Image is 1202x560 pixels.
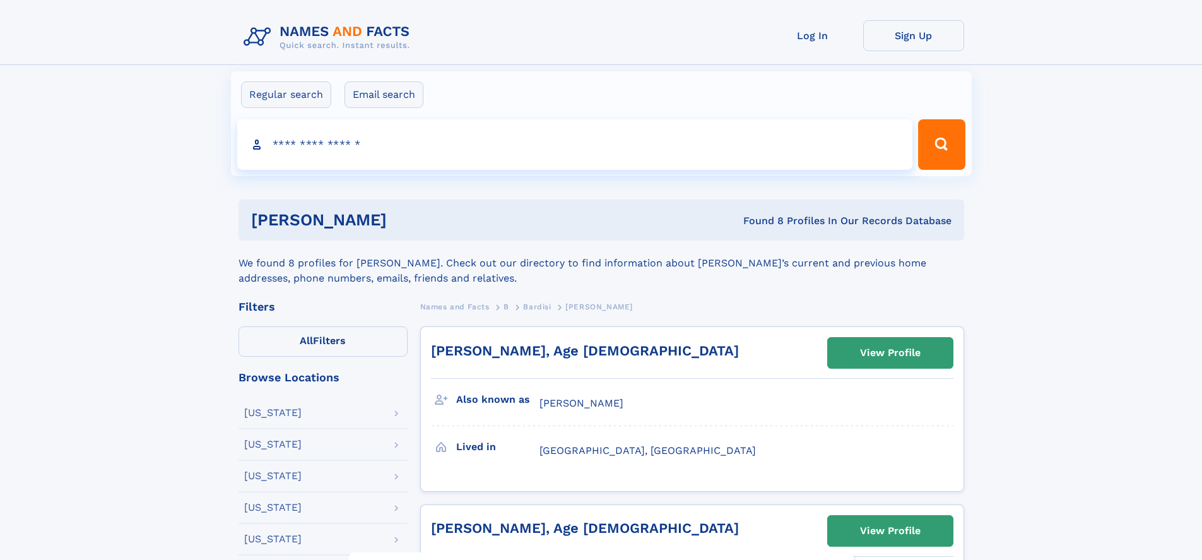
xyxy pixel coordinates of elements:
[504,299,509,314] a: B
[456,389,539,410] h3: Also known as
[420,299,490,314] a: Names and Facts
[251,212,565,228] h1: [PERSON_NAME]
[237,119,913,170] input: search input
[828,338,953,368] a: View Profile
[244,534,302,544] div: [US_STATE]
[565,302,633,311] span: [PERSON_NAME]
[539,444,756,456] span: [GEOGRAPHIC_DATA], [GEOGRAPHIC_DATA]
[241,81,331,108] label: Regular search
[918,119,965,170] button: Search Button
[239,20,420,54] img: Logo Names and Facts
[300,335,313,347] span: All
[431,520,739,536] a: [PERSON_NAME], Age [DEMOGRAPHIC_DATA]
[539,397,623,409] span: [PERSON_NAME]
[239,372,408,383] div: Browse Locations
[239,326,408,357] label: Filters
[244,503,302,513] div: [US_STATE]
[565,214,952,228] div: Found 8 Profiles In Our Records Database
[239,301,408,313] div: Filters
[431,343,739,359] a: [PERSON_NAME], Age [DEMOGRAPHIC_DATA]
[523,302,551,311] span: Bardisi
[244,408,302,418] div: [US_STATE]
[523,299,551,314] a: Bardisi
[504,302,509,311] span: B
[244,471,302,481] div: [US_STATE]
[828,516,953,546] a: View Profile
[860,516,921,545] div: View Profile
[860,338,921,367] div: View Profile
[345,81,423,108] label: Email search
[762,20,863,51] a: Log In
[456,436,539,458] h3: Lived in
[244,439,302,450] div: [US_STATE]
[863,20,964,51] a: Sign Up
[239,241,964,286] div: We found 8 profiles for [PERSON_NAME]. Check out our directory to find information about [PERSON_...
